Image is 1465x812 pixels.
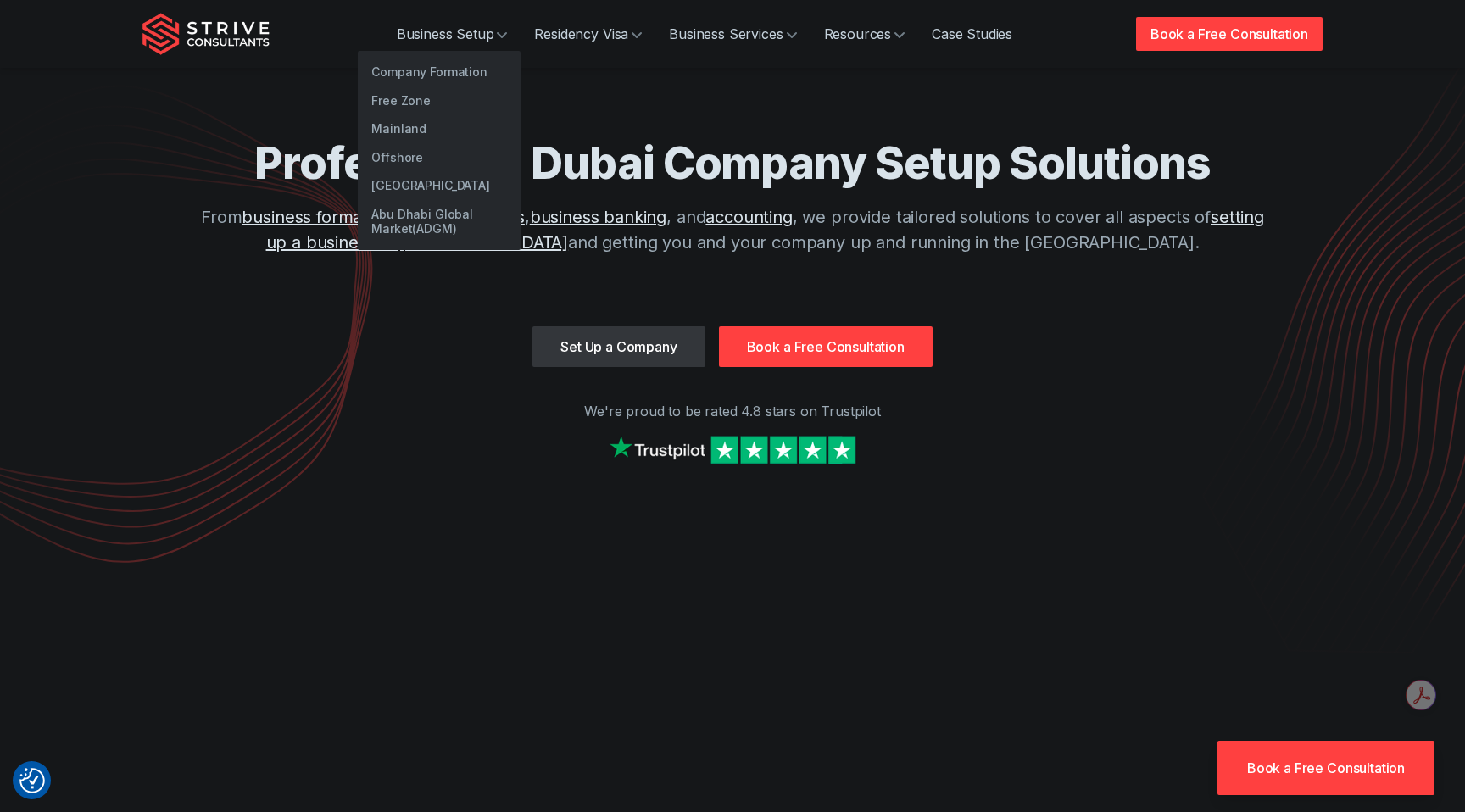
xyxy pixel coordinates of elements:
[190,204,1275,255] p: From , , , and , we provide tailored solutions to cover all aspects of and getting you and your c...
[705,207,792,227] a: accounting
[142,13,270,55] img: Strive Consultants
[358,58,521,86] a: Company Formation
[358,143,521,172] a: Offshore
[358,114,521,143] a: Mainland
[142,401,1323,421] p: We're proud to be rated 4.8 stars on Trustpilot
[358,86,521,115] a: Free Zone
[190,136,1275,191] h1: Professional Dubai Company Setup Solutions
[1136,17,1323,51] a: Book a Free Consultation
[383,17,521,51] a: Business Setup
[655,17,810,51] a: Business Services
[19,768,45,793] button: Consent Preferences
[719,326,933,367] a: Book a Free Consultation
[358,200,521,243] a: Abu Dhabi Global Market(ADGM)
[1217,741,1434,795] a: Book a Free Consultation
[532,326,705,367] a: Set Up a Company
[918,17,1026,51] a: Case Studies
[605,431,860,468] img: Strive on Trustpilot
[19,768,45,793] img: Revisit consent button
[521,17,655,51] a: Residency Visa
[530,207,666,227] a: business banking
[810,17,919,51] a: Resources
[358,171,521,200] a: [GEOGRAPHIC_DATA]
[242,207,399,227] a: business formations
